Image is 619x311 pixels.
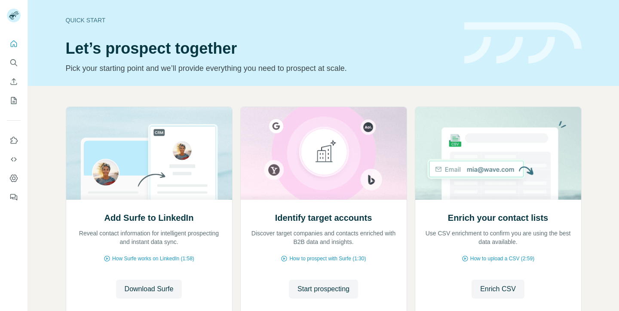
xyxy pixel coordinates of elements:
[480,284,516,294] span: Enrich CSV
[297,284,349,294] span: Start prospecting
[249,229,398,246] p: Discover target companies and contacts enriched with B2B data and insights.
[289,280,358,299] button: Start prospecting
[7,189,21,205] button: Feedback
[116,280,182,299] button: Download Surfe
[275,212,372,224] h2: Identify target accounts
[112,255,194,262] span: How Surfe works on LinkedIn (1:58)
[66,107,233,200] img: Add Surfe to LinkedIn
[7,74,21,89] button: Enrich CSV
[7,133,21,148] button: Use Surfe on LinkedIn
[289,255,366,262] span: How to prospect with Surfe (1:30)
[470,255,534,262] span: How to upload a CSV (2:59)
[7,171,21,186] button: Dashboard
[75,229,224,246] p: Reveal contact information for intelligent prospecting and instant data sync.
[464,22,582,64] img: banner
[590,282,610,302] iframe: Intercom live chat
[66,62,454,74] p: Pick your starting point and we’ll provide everything you need to prospect at scale.
[415,107,582,200] img: Enrich your contact lists
[472,280,524,299] button: Enrich CSV
[448,212,548,224] h2: Enrich your contact lists
[66,16,454,24] div: Quick start
[7,152,21,167] button: Use Surfe API
[7,93,21,108] button: My lists
[7,36,21,52] button: Quick start
[7,55,21,70] button: Search
[7,9,21,22] img: Avatar
[240,107,407,200] img: Identify target accounts
[424,229,573,246] p: Use CSV enrichment to confirm you are using the best data available.
[125,284,174,294] span: Download Surfe
[104,212,194,224] h2: Add Surfe to LinkedIn
[66,40,454,57] h1: Let’s prospect together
